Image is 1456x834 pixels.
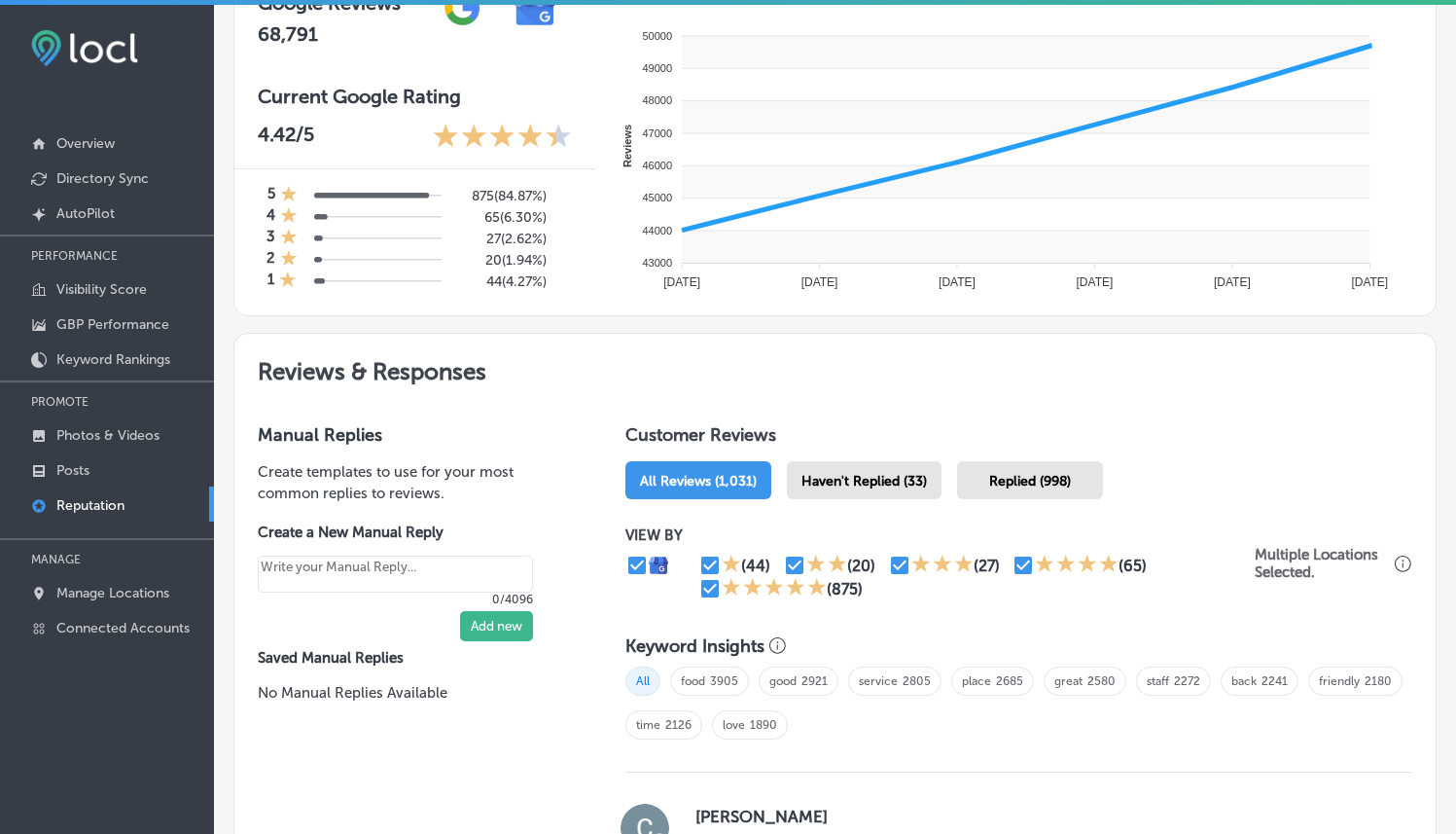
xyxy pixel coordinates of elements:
[741,557,770,575] div: (44)
[266,228,275,249] h4: 3
[663,275,700,289] tspan: [DATE]
[722,554,741,577] div: 1 Star
[1119,557,1147,575] div: (65)
[56,497,124,514] p: Reputation
[258,22,426,46] h2: 68,791
[681,674,705,688] a: food
[456,273,547,290] h5: 44 ( 4.27% )
[939,275,976,289] tspan: [DATE]
[258,649,563,667] label: Saved Manual Replies
[642,62,672,74] tspan: 49000
[56,427,160,444] p: Photos & Videos
[1365,674,1392,688] a: 2180
[1035,554,1119,577] div: 4 Stars
[56,620,190,636] p: Connected Accounts
[433,123,572,153] div: 4.42 Stars
[642,30,672,42] tspan: 50000
[258,424,563,446] h3: Manual Replies
[280,249,298,271] div: 1 Star
[258,123,314,153] p: 4.42 /5
[1076,275,1113,289] tspan: [DATE]
[801,473,927,490] span: Haven't Replied (33)
[996,674,1023,688] a: 2685
[1231,674,1257,688] a: back
[722,577,827,600] div: 5 Stars
[1054,674,1083,688] a: great
[642,160,672,171] tspan: 46000
[642,127,672,139] tspan: 47000
[625,526,1255,544] p: VIEW BY
[56,351,170,368] p: Keyword Rankings
[234,334,1436,401] h2: Reviews & Responses
[642,192,672,203] tspan: 45000
[1213,275,1250,289] tspan: [DATE]
[258,682,563,704] p: No Manual Replies Available
[806,554,847,577] div: 2 Stars
[859,674,898,688] a: service
[695,807,1381,826] label: [PERSON_NAME]
[1351,275,1388,289] tspan: [DATE]
[769,674,797,688] a: good
[456,252,547,269] h5: 20 ( 1.94% )
[56,281,147,298] p: Visibility Score
[266,249,275,271] h4: 2
[56,585,169,601] p: Manage Locations
[1261,674,1288,688] a: 2241
[1174,674,1200,688] a: 2272
[642,225,672,236] tspan: 44000
[642,257,672,269] tspan: 43000
[456,188,547,204] h5: 875 ( 84.87% )
[911,554,974,577] div: 3 Stars
[258,593,533,606] p: 0/4096
[640,473,757,490] span: All Reviews (1,031)
[625,424,1412,453] h1: Customer Reviews
[56,316,169,333] p: GBP Performance
[1087,674,1116,688] a: 2580
[267,185,275,206] h4: 5
[456,209,547,226] h5: 65 ( 6.30% )
[800,275,837,289] tspan: [DATE]
[723,718,745,732] a: love
[258,524,533,541] label: Create a New Manual Reply
[642,94,672,106] tspan: 48000
[56,170,149,187] p: Directory Sync
[903,674,931,688] a: 2805
[266,206,275,228] h4: 4
[280,228,298,249] div: 1 Star
[280,185,298,206] div: 1 Star
[621,125,633,167] text: Reviews
[56,205,115,222] p: AutoPilot
[456,231,547,247] h5: 27 ( 2.62% )
[279,271,297,292] div: 1 Star
[1147,674,1169,688] a: staff
[750,718,777,732] a: 1890
[460,611,533,641] button: Add new
[31,30,138,66] img: fda3e92497d09a02dc62c9cd864e3231.png
[801,674,828,688] a: 2921
[710,674,738,688] a: 3905
[267,271,274,292] h4: 1
[847,557,875,575] div: (20)
[56,135,115,152] p: Overview
[56,462,89,479] p: Posts
[1255,546,1390,581] p: Multiple Locations Selected.
[636,718,660,732] a: time
[974,557,1000,575] div: (27)
[827,580,863,598] div: (875)
[625,667,660,696] span: All
[1319,674,1360,688] a: friendly
[258,461,563,504] p: Create templates to use for your most common replies to reviews.
[665,718,692,732] a: 2126
[258,556,533,593] textarea: Create your Quick Reply
[989,473,1071,490] span: Replied (998)
[962,674,991,688] a: place
[258,85,572,108] h3: Current Google Rating
[625,635,764,657] h3: Keyword Insights
[280,206,298,228] div: 1 Star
